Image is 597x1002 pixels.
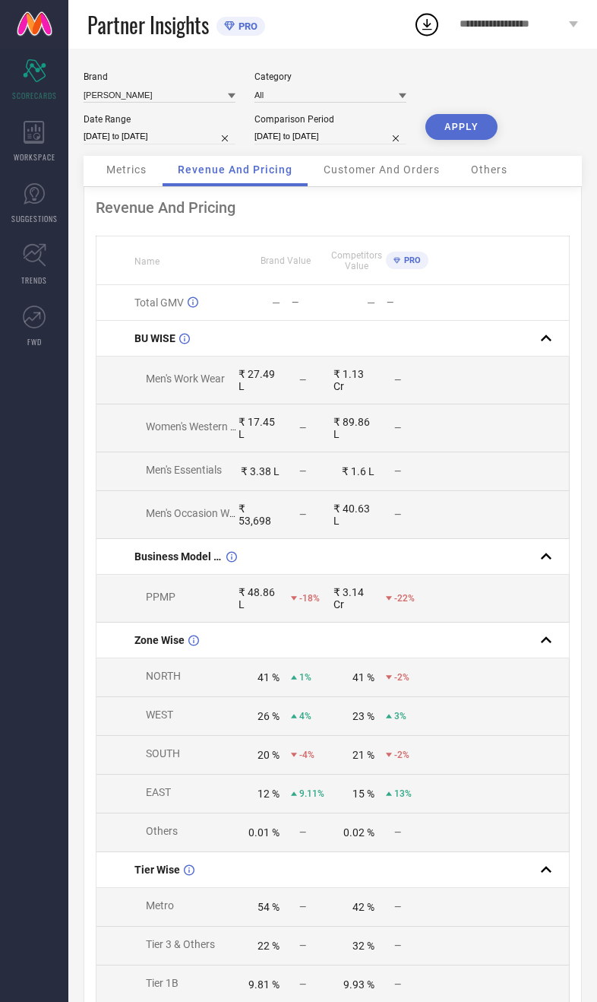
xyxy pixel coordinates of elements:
span: — [299,940,306,951]
span: EAST [146,786,171,798]
div: Comparison Period [254,114,406,125]
div: 41 % [257,671,280,683]
span: — [394,466,401,477]
span: Men's Occasion Wear [146,507,245,519]
div: Brand [84,71,235,82]
span: Women's Western Wear [146,420,254,433]
div: ₹ 17.45 L [238,416,280,440]
div: 0.02 % [343,826,374,839]
div: — [367,296,375,309]
span: — [394,940,401,951]
div: 41 % [352,671,374,683]
span: Tier Wise [134,864,180,876]
span: Competitors Value [331,250,382,271]
span: 13% [394,788,412,799]
div: ₹ 48.86 L [238,586,280,610]
span: -18% [299,593,320,604]
span: -2% [394,750,409,760]
div: ₹ 3.14 Cr [333,586,374,610]
div: 26 % [257,710,280,722]
span: — [394,902,401,912]
div: 21 % [352,749,374,761]
span: — [394,375,401,385]
div: ₹ 3.38 L [241,465,280,477]
span: Name [134,256,160,267]
span: 3% [394,711,406,721]
span: Total GMV [134,296,184,309]
div: 23 % [352,710,374,722]
span: BU WISE [134,332,175,344]
span: NORTH [146,670,181,682]
span: Tier 3 & Others [146,938,215,950]
div: 9.93 % [343,978,374,991]
div: 0.01 % [248,826,280,839]
div: 32 % [352,940,374,952]
span: — [299,466,306,477]
span: Tier 1B [146,977,178,989]
div: Category [254,71,406,82]
span: — [299,827,306,838]
div: ₹ 40.63 L [333,503,374,527]
span: Partner Insights [87,9,209,40]
div: ₹ 53,698 [238,503,280,527]
span: — [394,827,401,838]
span: SOUTH [146,747,180,759]
div: ₹ 1.13 Cr [333,368,374,392]
div: 42 % [352,901,374,913]
span: Revenue And Pricing [178,163,292,176]
span: — [299,979,306,990]
div: Date Range [84,114,235,125]
div: Revenue And Pricing [96,198,570,217]
span: 9.11% [299,788,324,799]
div: — [272,296,280,309]
div: 9.81 % [248,978,280,991]
span: Others [471,163,507,176]
div: 22 % [257,940,280,952]
div: 12 % [257,788,280,800]
button: APPLY [425,114,497,140]
input: Select date range [84,128,235,144]
span: WORKSPACE [14,151,55,163]
span: — [394,979,401,990]
span: Metrics [106,163,147,176]
span: — [394,509,401,520]
span: Others [146,825,178,837]
span: — [299,509,306,520]
div: ₹ 27.49 L [238,368,280,392]
span: PPMP [146,591,175,603]
span: Zone Wise [134,634,185,646]
span: Metro [146,899,174,912]
span: FWD [27,336,42,347]
span: PRO [235,21,257,32]
div: — [292,297,332,308]
span: — [299,902,306,912]
span: 4% [299,711,311,721]
span: -4% [299,750,314,760]
span: Brand Value [261,255,311,266]
span: — [299,423,306,433]
span: WEST [146,709,173,721]
div: Open download list [413,11,441,38]
span: TRENDS [21,274,47,286]
span: Customer And Orders [324,163,440,176]
span: Men's Work Wear [146,373,225,385]
div: 20 % [257,749,280,761]
div: 15 % [352,788,374,800]
div: ₹ 1.6 L [342,465,374,477]
span: -22% [394,593,415,604]
input: Select comparison period [254,128,406,144]
span: 1% [299,672,311,683]
span: PRO [400,255,421,265]
div: ₹ 89.86 L [333,416,374,440]
span: -2% [394,672,409,683]
span: Men's Essentials [146,464,222,476]
span: — [394,423,401,433]
span: Business Model Wise [134,550,223,563]
span: SUGGESTIONS [11,213,58,224]
span: SCORECARDS [12,90,57,101]
span: — [299,375,306,385]
div: — [387,297,427,308]
div: 54 % [257,901,280,913]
